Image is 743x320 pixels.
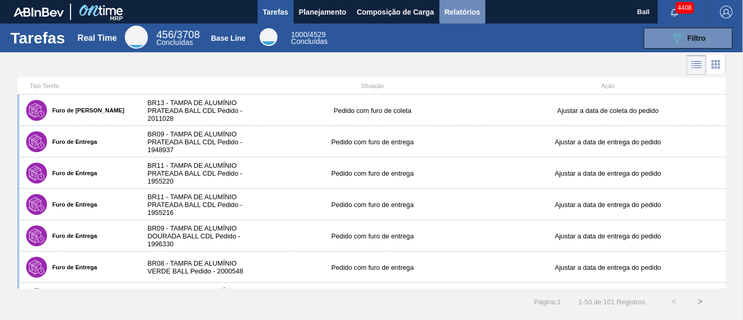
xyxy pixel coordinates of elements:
button: < [661,289,687,315]
span: / 3708 [156,29,200,40]
div: Ajustar a data de entrega do pedido [490,138,726,146]
div: Ajustar a data de coleta do pedido [490,107,726,115]
div: Base Line [211,34,246,42]
span: Concluídas [156,38,193,47]
div: Pedido com furo de entrega [255,169,491,177]
span: Composição de Carga [357,6,434,18]
button: > [687,289,713,315]
label: Furo de Entrega [47,201,97,208]
div: Pedido com furo de entrega [255,138,491,146]
span: 1 - 50 de 101 Registros [576,298,645,306]
div: Base Line [291,31,328,45]
div: BR26 - TAMPA DE ALUMÍNIO DOURADA TAB DOURADO Pedido - 2015474 [137,287,254,311]
div: Visão em Lista [687,55,706,75]
span: Planejamento [299,6,346,18]
img: Logout [720,6,733,18]
div: BR11 - TAMPA DE ALUMÍNIO PRATEADA BALL CDL Pedido - 1955216 [137,193,254,216]
div: BR09 - TAMPA DE ALUMÍNIO DOURADA BALL CDL Pedido - 1996330 [137,224,254,248]
div: Base Line [260,28,277,46]
div: Tipo Tarefa [19,83,137,89]
div: Visão em Cards [706,55,726,75]
label: Furo de Entrega [47,139,97,145]
img: TNhmsLtSVTkK8tSr43FrP2fwEKptu5GPRR3wAAAABJRU5ErkJggg== [14,7,64,17]
h1: Tarefas [10,32,65,44]
label: Furo de Entrega [47,233,97,239]
label: Furo de Entrega [47,170,97,176]
div: BR08 - TAMPA DE ALUMÍNIO VERDE BALL Pedido - 2000548 [137,259,254,275]
span: Filtro [688,34,706,42]
div: Real Time [77,33,117,43]
span: 1000 [291,30,307,39]
span: Relatórios [445,6,480,18]
button: Notificações [658,5,691,19]
div: Pedido com furo de entrega [255,232,491,240]
label: Furo de [PERSON_NAME] [47,107,124,113]
span: Página : 1 [534,298,561,306]
div: Pedido com furo de entrega [255,264,491,271]
div: BR13 - TAMPA DE ALUMÍNIO PRATEADA BALL CDL Pedido - 2011028 [137,99,254,122]
span: 4408 [676,2,694,14]
button: Filtro [644,28,733,49]
span: Concluídas [291,37,328,45]
div: Situação [255,83,491,89]
div: Ajustar a data de entrega do pedido [490,201,726,209]
label: Furo de Entrega [47,264,97,270]
span: / 4529 [291,30,326,39]
div: Ajustar a data de entrega do pedido [490,264,726,271]
div: BR09 - TAMPA DE ALUMÍNIO PRATEADA BALL CDL Pedido - 1948937 [137,130,254,154]
div: Pedido com furo de coleta [255,107,491,115]
div: Ajustar a data de entrega do pedido [490,169,726,177]
div: Pedido com furo de entrega [255,201,491,209]
div: Ajustar a data de entrega do pedido [490,232,726,240]
div: BR11 - TAMPA DE ALUMÍNIO PRATEADA BALL CDL Pedido - 1955220 [137,162,254,185]
div: Real Time [156,30,200,46]
span: Tarefas [263,6,288,18]
span: 456 [156,29,173,40]
div: Ação [490,83,726,89]
div: Real Time [125,26,148,49]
